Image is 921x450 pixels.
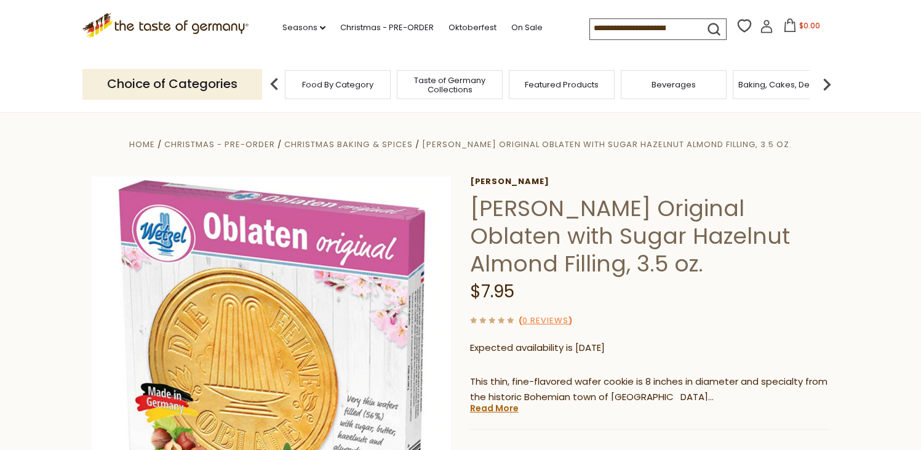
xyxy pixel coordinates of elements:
a: 0 Reviews [522,315,568,327]
a: [PERSON_NAME] Original Oblaten with Sugar Hazelnut Almond Filling, 3.5 oz. [422,139,792,150]
a: Home [129,139,155,150]
a: Christmas Baking & Spices [284,139,412,150]
a: Featured Products [525,80,599,89]
a: Read More [470,402,519,414]
h1: [PERSON_NAME] Original Oblaten with Sugar Hazelnut Almond Filling, 3.5 oz. [470,195,830,278]
span: ( ) [519,315,572,326]
p: This thin, fine-flavored wafer cookie is 8 inches in diameter and specialty from the historic Boh... [470,374,830,405]
span: $0.00 [799,20,820,31]
a: [PERSON_NAME] [470,177,830,187]
img: previous arrow [262,72,287,97]
p: Choice of Categories [82,69,262,99]
button: $0.00 [776,18,828,37]
a: Seasons [282,21,325,34]
a: Beverages [652,80,696,89]
a: Christmas - PRE-ORDER [340,21,434,34]
a: Food By Category [302,80,373,89]
span: $7.95 [470,279,514,303]
p: Expected availability is [DATE] [470,340,830,356]
img: next arrow [815,72,839,97]
a: Taste of Germany Collections [401,76,499,94]
a: Christmas - PRE-ORDER [164,139,275,150]
a: Baking, Cakes, Desserts [738,80,834,89]
a: Oktoberfest [449,21,496,34]
a: On Sale [511,21,543,34]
